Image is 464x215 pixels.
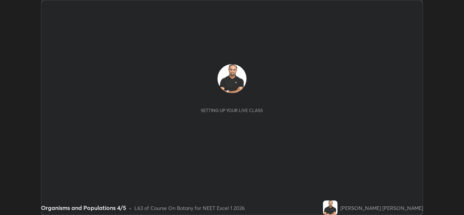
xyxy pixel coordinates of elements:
div: Organisms and Populations 4/5 [41,203,126,212]
div: Setting up your live class [201,108,263,113]
div: [PERSON_NAME] [PERSON_NAME] [340,204,423,212]
div: L63 of Course On Botany for NEET Excel 1 2026 [134,204,245,212]
img: 0288c81ecca544f6b86d0d2edef7c4db.jpg [323,200,337,215]
div: • [129,204,132,212]
img: 0288c81ecca544f6b86d0d2edef7c4db.jpg [217,64,246,93]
